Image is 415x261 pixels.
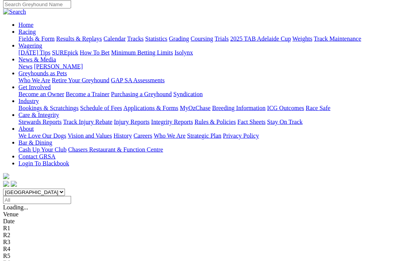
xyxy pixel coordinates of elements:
[18,146,412,153] div: Bar & Dining
[80,105,122,111] a: Schedule of Fees
[18,70,67,77] a: Greyhounds as Pets
[18,139,52,146] a: Bar & Dining
[3,218,412,225] div: Date
[18,132,412,139] div: About
[18,56,56,63] a: News & Media
[174,49,193,56] a: Isolynx
[63,119,112,125] a: Track Injury Rebate
[18,119,412,125] div: Care & Integrity
[18,125,34,132] a: About
[145,35,168,42] a: Statistics
[187,132,221,139] a: Strategic Plan
[111,91,172,97] a: Purchasing a Greyhound
[3,246,412,253] div: R4
[214,35,229,42] a: Trials
[3,225,412,232] div: R1
[18,77,412,84] div: Greyhounds as Pets
[56,35,102,42] a: Results & Replays
[68,146,163,153] a: Chasers Restaurant & Function Centre
[18,132,66,139] a: We Love Our Dogs
[114,119,149,125] a: Injury Reports
[194,119,236,125] a: Rules & Policies
[18,22,33,28] a: Home
[18,112,59,118] a: Care & Integrity
[292,35,312,42] a: Weights
[154,132,186,139] a: Who We Are
[18,42,42,49] a: Wagering
[68,132,112,139] a: Vision and Values
[3,196,71,204] input: Select date
[18,84,51,90] a: Get Involved
[151,119,193,125] a: Integrity Reports
[314,35,361,42] a: Track Maintenance
[66,91,110,97] a: Become a Trainer
[18,63,32,70] a: News
[18,119,61,125] a: Stewards Reports
[103,35,126,42] a: Calendar
[212,105,266,111] a: Breeding Information
[3,181,9,187] img: facebook.svg
[18,49,50,56] a: [DATE] Tips
[80,49,110,56] a: How To Bet
[18,77,50,84] a: Who We Are
[3,8,26,15] img: Search
[34,63,83,70] a: [PERSON_NAME]
[3,239,412,246] div: R3
[18,98,39,104] a: Industry
[123,105,178,111] a: Applications & Forms
[18,153,55,160] a: Contact GRSA
[230,35,291,42] a: 2025 TAB Adelaide Cup
[267,105,304,111] a: ICG Outcomes
[180,105,211,111] a: MyOzChase
[3,173,9,179] img: logo-grsa-white.png
[18,146,66,153] a: Cash Up Your Club
[173,91,203,97] a: Syndication
[18,28,36,35] a: Racing
[237,119,266,125] a: Fact Sheets
[18,35,55,42] a: Fields & Form
[113,132,132,139] a: History
[18,91,64,97] a: Become an Owner
[11,181,17,187] img: twitter.svg
[111,49,173,56] a: Minimum Betting Limits
[133,132,152,139] a: Careers
[18,160,69,167] a: Login To Blackbook
[3,0,71,8] input: Search
[18,105,412,112] div: Industry
[18,91,412,98] div: Get Involved
[52,77,110,84] a: Retire Your Greyhound
[52,49,78,56] a: SUREpick
[18,63,412,70] div: News & Media
[127,35,144,42] a: Tracks
[18,35,412,42] div: Racing
[3,211,412,218] div: Venue
[267,119,302,125] a: Stay On Track
[169,35,189,42] a: Grading
[223,132,259,139] a: Privacy Policy
[3,204,28,211] span: Loading...
[18,49,412,56] div: Wagering
[3,232,412,239] div: R2
[3,253,412,259] div: R5
[18,105,78,111] a: Bookings & Scratchings
[305,105,330,111] a: Race Safe
[111,77,165,84] a: GAP SA Assessments
[191,35,213,42] a: Coursing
